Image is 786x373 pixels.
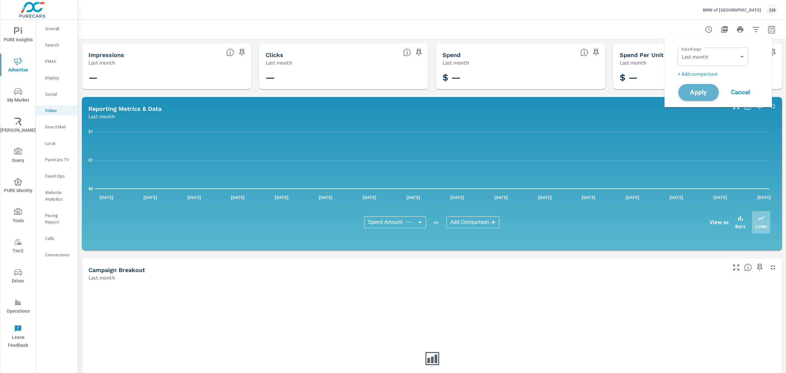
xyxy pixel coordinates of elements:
[0,20,36,351] div: nav menu
[88,51,124,58] h5: Impressions
[678,84,719,101] button: Apply
[755,262,765,273] span: Save this to your personalized report
[88,112,115,120] p: Last month
[36,106,78,115] div: Video
[45,74,72,81] p: Display
[183,194,206,201] p: [DATE]
[591,47,601,58] span: Save this to your personalized report
[88,129,93,134] text: $1
[270,194,293,201] p: [DATE]
[768,101,778,111] button: Minimize Widget
[755,222,767,230] p: Lines
[744,264,752,271] span: This is a summary of Video performance results by campaign. Each column can be sorted.
[45,124,72,130] p: Direct Mail
[45,42,72,48] p: Search
[36,122,78,132] div: Direct Mail
[266,72,422,83] h3: —
[749,23,762,36] button: Apply Filters
[45,251,72,258] p: Conversions
[620,51,679,58] h5: Spend Per Unit Sold
[710,219,729,226] h6: View as
[685,89,712,96] span: Apply
[678,70,761,78] p: + Add comparison
[88,186,93,191] text: $0
[88,266,145,273] h5: Campaign Breakout
[36,73,78,83] div: Display
[766,4,778,16] div: SM
[727,89,754,95] span: Cancel
[45,212,72,225] p: Pacing Report
[45,91,72,97] p: Social
[36,138,78,148] div: Local
[2,208,34,225] span: Tools
[45,156,72,163] p: PureCars TV
[36,250,78,260] div: Conversions
[2,238,34,255] span: Tier2
[36,40,78,50] div: Search
[226,194,249,201] p: [DATE]
[718,23,731,36] button: "Export Report to PDF"
[45,25,72,32] p: Overall
[88,72,245,83] h3: —
[45,189,72,202] p: Website Analytics
[88,105,161,112] h5: Reporting Metrics & Data
[734,23,747,36] button: Print Report
[442,72,599,83] h3: $ —
[2,148,34,165] span: Query
[2,299,34,315] span: Operations
[36,24,78,33] div: Overall
[45,140,72,147] p: Local
[533,194,556,201] p: [DATE]
[703,7,761,13] p: BMW of [GEOGRAPHIC_DATA]
[621,194,644,201] p: [DATE]
[765,23,778,36] button: Select Date Range
[442,51,460,58] h5: Spend
[446,216,499,228] div: Add Comparison
[490,194,513,201] p: [DATE]
[314,194,337,201] p: [DATE]
[2,88,34,104] span: My Market
[2,325,34,349] span: Leave Feedback
[580,49,588,56] span: The amount of money spent on advertising during the period.
[2,57,34,74] span: Advertise
[95,194,118,201] p: [DATE]
[2,268,34,285] span: Driver
[88,274,115,282] p: Last month
[731,262,741,273] button: Make Fullscreen
[358,194,381,201] p: [DATE]
[2,118,34,134] span: [PERSON_NAME]
[620,59,646,67] p: Last month
[414,47,424,58] span: Save this to your personalized report
[36,155,78,165] div: PureCars TV
[450,219,489,226] span: Add Comparison
[36,210,78,227] div: Pacing Report
[88,59,115,67] p: Last month
[266,59,292,67] p: Last month
[2,178,34,195] span: PURE Identity
[442,59,469,67] p: Last month
[402,194,425,201] p: [DATE]
[139,194,162,201] p: [DATE]
[577,194,600,201] p: [DATE]
[446,194,469,201] p: [DATE]
[665,194,688,201] p: [DATE]
[45,58,72,65] p: PMAX
[721,84,760,101] button: Cancel
[426,219,446,225] p: vs
[709,194,732,201] p: [DATE]
[36,56,78,66] div: PMAX
[36,233,78,243] div: Calls
[768,47,778,58] span: Save this to your personalized report
[36,187,78,204] div: Website Analytics
[753,194,776,201] p: [DATE]
[45,173,72,179] p: Fixed Ops
[36,89,78,99] div: Social
[403,49,411,56] span: The number of times an ad was clicked by a consumer.
[36,171,78,181] div: Fixed Ops
[45,235,72,242] p: Calls
[768,262,778,273] button: Minimize Widget
[2,27,34,44] span: PURE Insights
[45,107,72,114] p: Video
[735,222,745,230] p: Bars
[364,216,426,228] div: Spend Amount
